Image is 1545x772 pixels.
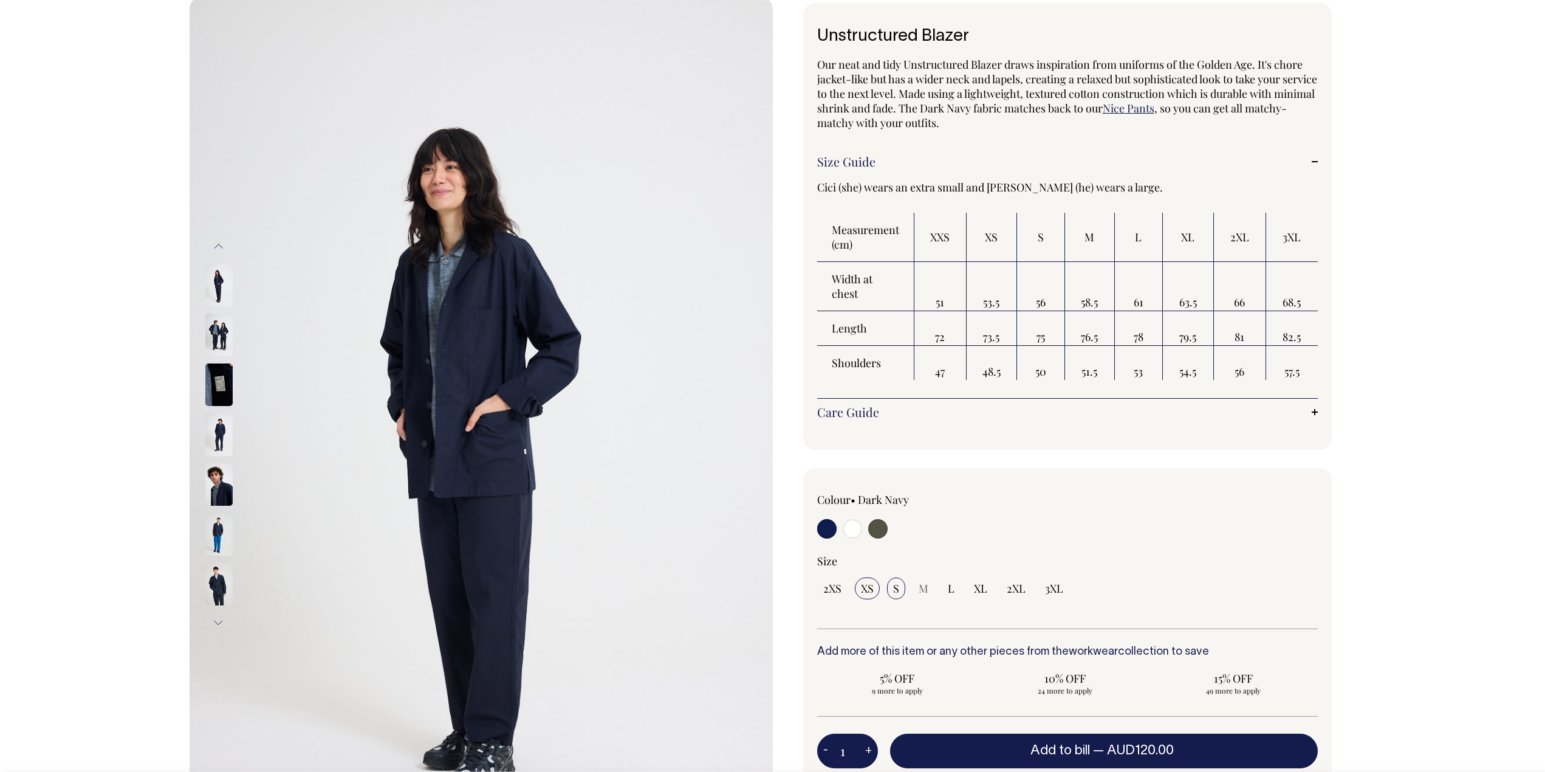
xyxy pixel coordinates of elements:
button: Add to bill —AUD120.00 [890,734,1318,768]
td: 66 [1214,262,1266,311]
th: M [1065,213,1114,262]
span: S [893,581,899,596]
span: 2XL [1007,581,1026,596]
th: 3XL [1266,213,1318,262]
td: 54.5 [1163,346,1213,380]
img: dark-navy [205,264,233,306]
span: M [919,581,928,596]
td: 48.5 [967,346,1017,380]
h6: Add more of this item or any other pieces from the collection to save [817,646,1318,658]
img: dark-navy [205,563,233,605]
input: 3XL [1039,577,1069,599]
td: 82.5 [1266,311,1318,346]
td: 57.5 [1266,346,1318,380]
th: Width at chest [817,262,914,311]
span: L [948,581,954,596]
td: 47 [914,346,967,380]
span: 3XL [1045,581,1063,596]
img: dark-navy [205,364,233,406]
span: — [1093,745,1177,757]
input: 2XS [817,577,848,599]
span: 49 more to apply [1159,686,1308,695]
span: , so you can get all matchy-matchy with your outfits. [817,101,1287,130]
td: 51.5 [1065,346,1114,380]
input: L [942,577,961,599]
div: Size [817,554,1318,568]
span: 5% OFF [823,671,972,686]
td: 50 [1017,346,1065,380]
td: 53 [1115,346,1163,380]
div: Colour [817,492,1018,507]
th: XXS [914,213,967,262]
td: 53.5 [967,262,1017,311]
input: 15% OFF 49 more to apply [1153,667,1314,699]
th: S [1017,213,1065,262]
span: AUD120.00 [1107,745,1174,757]
span: 24 more to apply [991,686,1140,695]
input: XL [968,577,993,599]
td: 72 [914,311,967,346]
img: dark-navy [205,413,233,456]
td: 58.5 [1065,262,1114,311]
button: Next [210,609,228,636]
td: 68.5 [1266,262,1318,311]
span: 9 more to apply [823,686,972,695]
a: Size Guide [817,154,1318,169]
span: XL [974,581,987,596]
span: XS [861,581,874,596]
span: 10% OFF [991,671,1140,686]
th: XL [1163,213,1213,262]
th: Length [817,311,914,346]
input: S [887,577,905,599]
td: 75 [1017,311,1065,346]
a: Care Guide [817,405,1318,419]
a: workwear [1069,647,1118,657]
span: Our neat and tidy Unstructured Blazer draws inspiration from uniforms of the Golden Age. It's cho... [817,57,1317,115]
td: 76.5 [1065,311,1114,346]
h1: Unstructured Blazer [817,27,1318,46]
td: 73.5 [967,311,1017,346]
img: dark-navy [205,463,233,506]
button: - [817,739,834,763]
label: Dark Navy [858,492,909,507]
td: 78 [1115,311,1163,346]
input: M [913,577,934,599]
th: Shoulders [817,346,914,380]
input: 2XL [1001,577,1032,599]
td: 81 [1214,311,1266,346]
span: Add to bill [1030,745,1090,757]
th: L [1115,213,1163,262]
td: 51 [914,262,967,311]
span: 2XS [823,581,841,596]
td: 63.5 [1163,262,1213,311]
span: 15% OFF [1159,671,1308,686]
td: 56 [1017,262,1065,311]
td: 61 [1115,262,1163,311]
th: XS [967,213,1017,262]
button: + [859,739,878,763]
img: dark-navy [205,314,233,356]
th: Measurement (cm) [817,213,914,262]
button: Previous [210,233,228,260]
input: XS [855,577,880,599]
th: 2XL [1214,213,1266,262]
span: • [851,492,855,507]
input: 5% OFF 9 more to apply [817,667,978,699]
td: 79.5 [1163,311,1213,346]
img: dark-navy [205,513,233,556]
td: 56 [1214,346,1266,380]
span: Cici (she) wears an extra small and [PERSON_NAME] (he) wears a large. [817,180,1163,195]
input: 10% OFF 24 more to apply [985,667,1146,699]
a: Nice Pants [1103,101,1154,115]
